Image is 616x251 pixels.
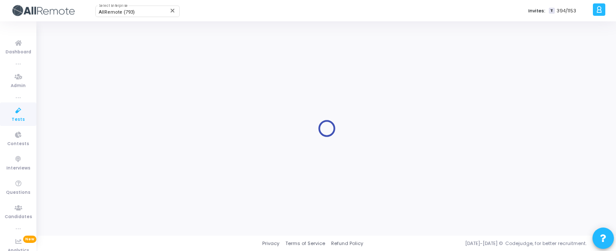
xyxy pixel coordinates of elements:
[557,7,576,15] span: 394/1153
[7,140,29,148] span: Contests
[23,236,36,243] span: New
[11,82,26,90] span: Admin
[6,49,31,56] span: Dashboard
[549,8,554,14] span: T
[99,9,135,15] span: AllRemote (793)
[363,240,605,247] div: [DATE]-[DATE] © Codejudge, for better recruitment.
[12,116,25,123] span: Tests
[169,7,176,14] mat-icon: Clear
[285,240,325,247] a: Terms of Service
[331,240,363,247] a: Refund Policy
[528,7,545,15] label: Invites:
[262,240,279,247] a: Privacy
[6,189,30,196] span: Questions
[6,165,30,172] span: Interviews
[5,213,32,221] span: Candidates
[11,2,75,19] img: logo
